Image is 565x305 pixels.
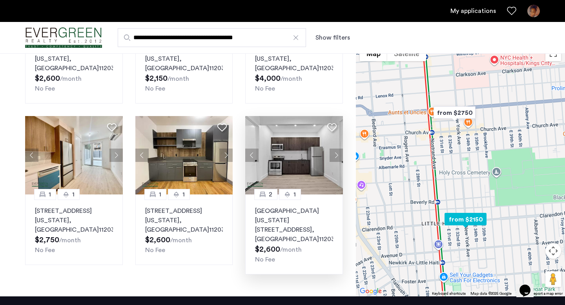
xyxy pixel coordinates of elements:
span: $2,750 [35,236,59,244]
span: 1 [159,190,161,199]
a: 01[STREET_ADDRESS][US_STATE], [GEOGRAPHIC_DATA]11203No Fee [135,33,233,103]
span: No Fee [35,247,55,253]
button: Next apartment [109,149,123,162]
span: $4,000 [255,74,281,82]
a: 21[STREET_ADDRESS][US_STATE], [GEOGRAPHIC_DATA]11203No Fee [25,33,123,103]
sub: /month [168,76,189,82]
iframe: chat widget [516,274,541,297]
button: Drag Pegman onto the map to open Street View [545,271,561,287]
span: 1 [49,190,51,199]
a: 32[STREET_ADDRESS][US_STATE], [GEOGRAPHIC_DATA]11203No Fee [245,33,343,103]
span: No Fee [255,256,275,263]
a: Cazamio logo [25,23,102,53]
span: $2,600 [35,74,60,82]
span: 2 [269,190,272,199]
a: Favorites [507,6,516,16]
div: from $2750 [430,104,479,122]
button: Keyboard shortcuts [432,291,466,296]
sub: /month [60,76,82,82]
img: 218_638531994852380968.png [245,116,343,194]
p: [GEOGRAPHIC_DATA][US_STATE][STREET_ADDRESS] 11203 [255,206,333,244]
a: 21[GEOGRAPHIC_DATA][US_STATE][STREET_ADDRESS], [GEOGRAPHIC_DATA]11203No Fee [245,194,343,274]
span: No Fee [145,247,165,253]
span: 1 [182,190,185,199]
button: Map camera controls [545,243,561,259]
sub: /month [281,76,302,82]
sub: /month [59,237,81,243]
img: logo [25,23,102,53]
img: Google [358,286,384,296]
button: Show or hide filters [315,33,350,42]
span: 1 [293,190,296,199]
span: No Fee [255,85,275,92]
button: Next apartment [330,149,343,162]
p: [STREET_ADDRESS][US_STATE] 11203 [145,206,223,234]
p: [STREET_ADDRESS][US_STATE] 11203 [35,206,113,234]
p: [STREET_ADDRESS][US_STATE] 11203 [255,45,333,73]
span: 1 [72,190,75,199]
span: No Fee [145,85,165,92]
a: Report a map error [531,291,563,296]
div: from $2150 [441,211,490,228]
p: [STREET_ADDRESS][US_STATE] 11203 [35,45,113,73]
a: 11[STREET_ADDRESS][US_STATE], [GEOGRAPHIC_DATA]11203No Fee [135,194,233,265]
img: 218_638459510406584800.jpeg [25,116,123,194]
img: 218_638457684187072634.jpeg [135,116,233,194]
button: Previous apartment [245,149,259,162]
a: My application [450,6,496,16]
button: Previous apartment [135,149,149,162]
a: 11[STREET_ADDRESS][US_STATE], [GEOGRAPHIC_DATA]11203No Fee [25,194,123,265]
sub: /month [280,247,302,253]
a: Open this area in Google Maps (opens a new window) [358,286,384,296]
span: $2,600 [255,245,280,253]
span: No Fee [35,85,55,92]
span: Map data ©2025 Google [470,292,512,296]
input: Apartment Search [118,28,306,47]
sub: /month [170,237,192,243]
p: [STREET_ADDRESS][US_STATE] 11203 [145,45,223,73]
button: Next apartment [219,149,233,162]
button: Previous apartment [25,149,38,162]
span: $2,150 [145,74,168,82]
span: $2,600 [145,236,170,244]
img: user [527,5,540,17]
